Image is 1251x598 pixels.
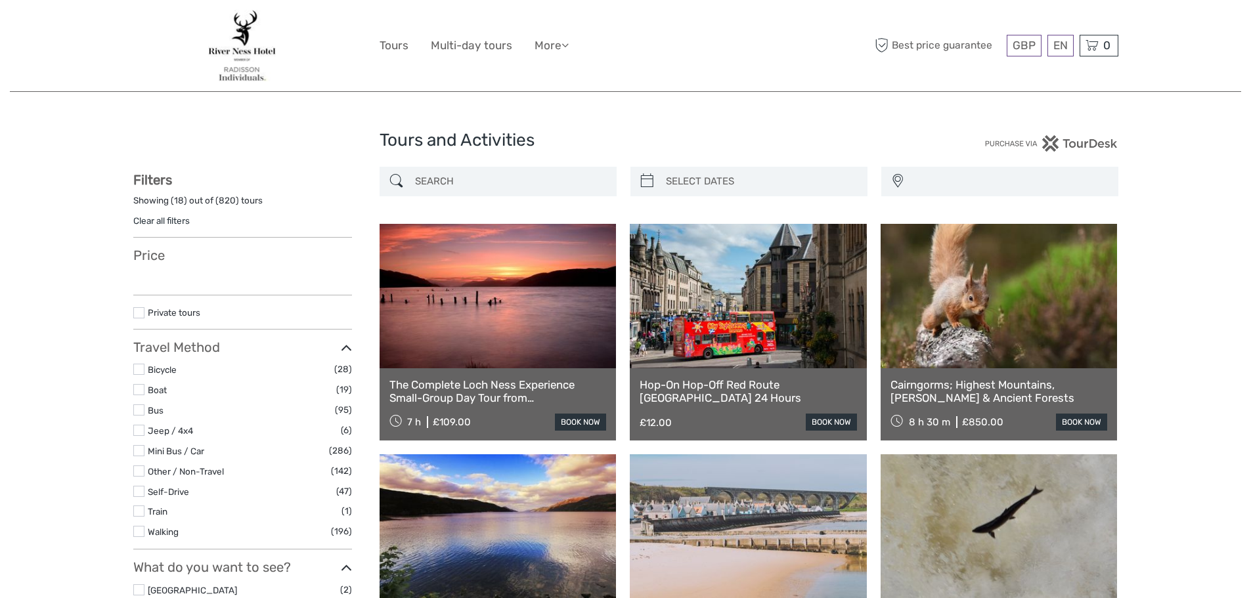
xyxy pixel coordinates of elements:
[148,364,177,375] a: Bicycle
[535,36,569,55] a: More
[133,559,352,575] h3: What do you want to see?
[661,170,861,193] input: SELECT DATES
[1047,35,1074,56] div: EN
[407,416,421,428] span: 7 h
[335,402,352,417] span: (95)
[872,35,1003,56] span: Best price guarantee
[341,503,352,519] span: (1)
[208,10,276,81] img: 3291-065ce774-2bb8-4d36-ac00-65f65a84ed2e_logo_big.jpg
[148,405,164,416] a: Bus
[389,378,607,405] a: The Complete Loch Ness Experience Small-Group Day Tour from [GEOGRAPHIC_DATA]
[341,423,352,438] span: (6)
[380,36,408,55] a: Tours
[148,307,200,318] a: Private tours
[1101,39,1112,52] span: 0
[336,484,352,499] span: (47)
[431,36,512,55] a: Multi-day tours
[133,339,352,355] h3: Travel Method
[336,382,352,397] span: (19)
[133,194,352,215] div: Showing ( ) out of ( ) tours
[148,486,189,497] a: Self-Drive
[133,172,172,188] strong: Filters
[1056,414,1107,431] a: book now
[133,215,190,226] a: Clear all filters
[148,446,204,456] a: Mini Bus / Car
[148,585,237,595] a: [GEOGRAPHIC_DATA]
[1013,39,1036,52] span: GBP
[380,130,872,151] h1: Tours and Activities
[984,135,1118,152] img: PurchaseViaTourDesk.png
[148,506,167,517] a: Train
[219,194,236,207] label: 820
[433,416,471,428] div: £109.00
[410,170,610,193] input: SEARCH
[148,526,179,537] a: Walking
[640,417,672,429] div: £12.00
[148,466,224,477] a: Other / Non-Travel
[555,414,606,431] a: book now
[890,378,1108,405] a: Cairngorms; Highest Mountains, [PERSON_NAME] & Ancient Forests
[148,385,167,395] a: Boat
[806,414,857,431] a: book now
[909,416,950,428] span: 8 h 30 m
[340,582,352,597] span: (2)
[329,443,352,458] span: (286)
[148,425,193,436] a: Jeep / 4x4
[331,463,352,479] span: (142)
[334,362,352,377] span: (28)
[133,247,352,263] h3: Price
[962,416,1003,428] div: £850.00
[640,378,857,405] a: Hop-On Hop-Off Red Route [GEOGRAPHIC_DATA] 24 Hours
[331,524,352,539] span: (196)
[174,194,184,207] label: 18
